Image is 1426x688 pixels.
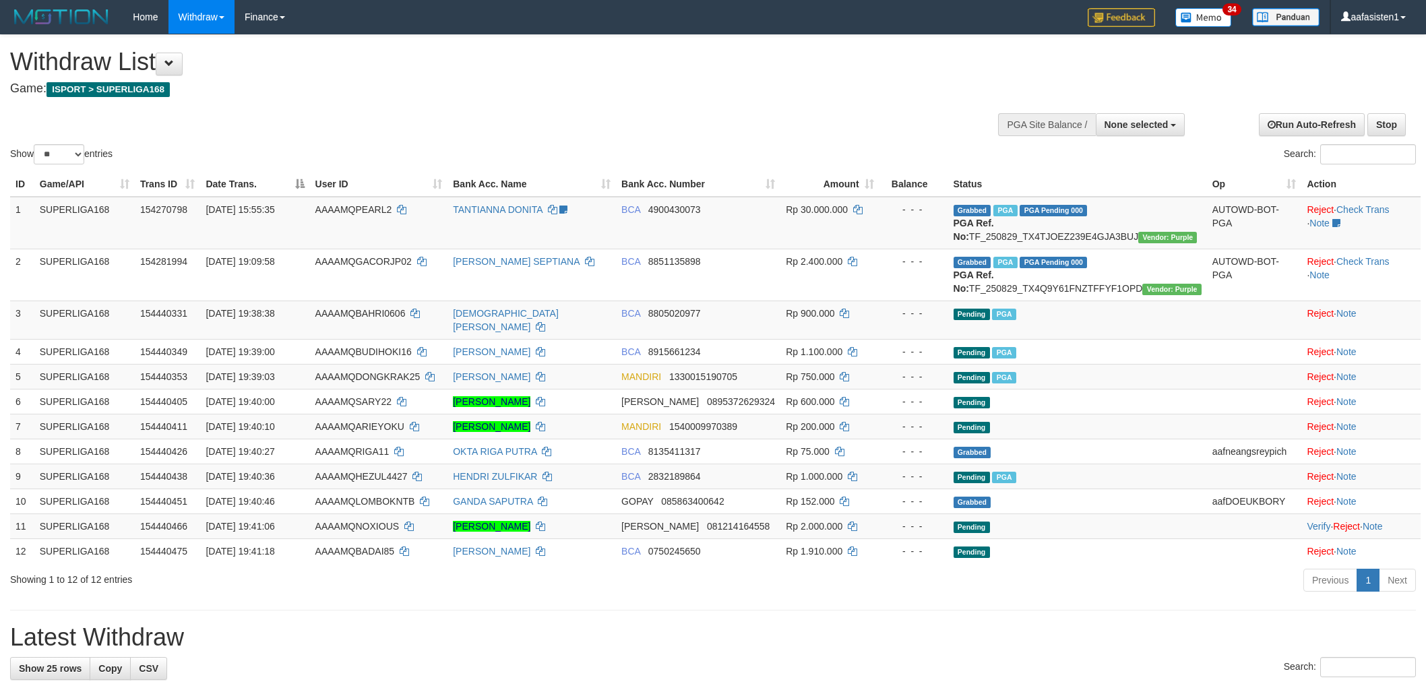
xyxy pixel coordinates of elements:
[621,204,640,215] span: BCA
[453,521,530,532] a: [PERSON_NAME]
[206,546,274,557] span: [DATE] 19:41:18
[1207,172,1302,197] th: Op: activate to sort column ascending
[885,203,943,216] div: - - -
[140,308,187,319] span: 154440331
[954,309,990,320] span: Pending
[954,522,990,533] span: Pending
[1175,8,1232,27] img: Button%20Memo.svg
[1301,197,1421,249] td: · ·
[453,421,530,432] a: [PERSON_NAME]
[34,249,135,301] td: SUPERLIGA168
[621,396,699,407] span: [PERSON_NAME]
[885,345,943,358] div: - - -
[34,538,135,563] td: SUPERLIGA168
[135,172,201,197] th: Trans ID: activate to sort column ascending
[648,471,701,482] span: Copy 2832189864 to clipboard
[46,82,170,97] span: ISPORT > SUPERLIGA168
[1301,339,1421,364] td: ·
[34,364,135,389] td: SUPERLIGA168
[1336,446,1357,457] a: Note
[1307,204,1334,215] a: Reject
[1307,396,1334,407] a: Reject
[1309,218,1330,228] a: Note
[993,205,1017,216] span: Marked by aafmaleo
[10,464,34,489] td: 9
[954,205,991,216] span: Grabbed
[10,538,34,563] td: 12
[954,497,991,508] span: Grabbed
[948,197,1207,249] td: TF_250829_TX4TJOEZ239E4GJA3BUJ
[10,82,937,96] h4: Game:
[10,301,34,339] td: 3
[1207,249,1302,301] td: AUTOWD-BOT-PGA
[1020,205,1087,216] span: PGA Pending
[315,346,412,357] span: AAAAMQBUDIHOKI16
[140,496,187,507] span: 154440451
[1301,439,1421,464] td: ·
[200,172,309,197] th: Date Trans.: activate to sort column descending
[10,389,34,414] td: 6
[10,144,113,164] label: Show entries
[992,472,1016,483] span: Marked by aafsoycanthlai
[1367,113,1406,136] a: Stop
[786,471,842,482] span: Rp 1.000.000
[1301,414,1421,439] td: ·
[1301,301,1421,339] td: ·
[206,396,274,407] span: [DATE] 19:40:00
[786,371,834,382] span: Rp 750.000
[948,249,1207,301] td: TF_250829_TX4Q9Y61FNZTFFYF1OPD
[315,496,415,507] span: AAAAMQLOMBOKNTB
[1105,119,1169,130] span: None selected
[621,496,653,507] span: GOPAY
[140,371,187,382] span: 154440353
[10,364,34,389] td: 5
[786,396,834,407] span: Rp 600.000
[954,397,990,408] span: Pending
[1307,256,1334,267] a: Reject
[140,204,187,215] span: 154270798
[998,113,1095,136] div: PGA Site Balance /
[621,421,661,432] span: MANDIRI
[780,172,879,197] th: Amount: activate to sort column ascending
[1320,657,1416,677] input: Search:
[885,470,943,483] div: - - -
[140,546,187,557] span: 154440475
[140,521,187,532] span: 154440466
[10,7,113,27] img: MOTION_logo.png
[621,546,640,557] span: BCA
[786,421,834,432] span: Rp 200.000
[1284,657,1416,677] label: Search:
[1207,489,1302,513] td: aafDOEUKBORY
[10,172,34,197] th: ID
[993,257,1017,268] span: Marked by aafnonsreyleab
[206,471,274,482] span: [DATE] 19:40:36
[453,471,537,482] a: HENDRI ZULFIKAR
[34,301,135,339] td: SUPERLIGA168
[453,371,530,382] a: [PERSON_NAME]
[10,513,34,538] td: 11
[1142,284,1201,295] span: Vendor URL: https://trx4.1velocity.biz
[140,256,187,267] span: 154281994
[1336,396,1357,407] a: Note
[1379,569,1416,592] a: Next
[786,521,842,532] span: Rp 2.000.000
[954,447,991,458] span: Grabbed
[206,204,274,215] span: [DATE] 15:55:35
[315,204,392,215] span: AAAAMQPEARL2
[1207,197,1302,249] td: AUTOWD-BOT-PGA
[992,309,1016,320] span: Marked by aafsoycanthlai
[140,346,187,357] span: 154440349
[621,521,699,532] span: [PERSON_NAME]
[34,144,84,164] select: Showentries
[10,624,1416,651] h1: Latest Withdraw
[992,372,1016,383] span: Marked by aafsoycanthlai
[206,346,274,357] span: [DATE] 19:39:00
[206,521,274,532] span: [DATE] 19:41:06
[1307,371,1334,382] a: Reject
[1309,270,1330,280] a: Note
[1259,113,1365,136] a: Run Auto-Refresh
[621,471,640,482] span: BCA
[954,218,994,242] b: PGA Ref. No:
[1333,521,1360,532] a: Reject
[885,520,943,533] div: - - -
